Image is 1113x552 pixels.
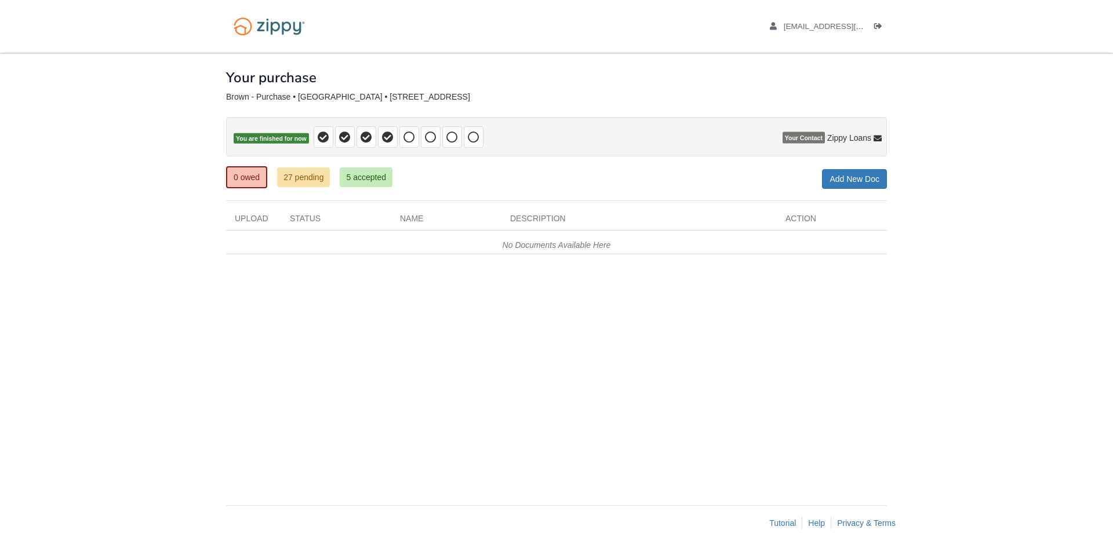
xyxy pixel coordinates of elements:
[770,22,916,34] a: edit profile
[822,169,887,189] a: Add New Doc
[777,213,887,230] div: Action
[277,167,330,187] a: 27 pending
[783,132,825,144] span: Your Contact
[808,518,825,528] a: Help
[503,240,611,250] em: No Documents Available Here
[874,22,887,34] a: Log out
[226,92,887,102] div: Brown - Purchase • [GEOGRAPHIC_DATA] • [STREET_ADDRESS]
[226,166,267,188] a: 0 owed
[234,133,309,144] span: You are finished for now
[226,12,312,41] img: Logo
[226,213,281,230] div: Upload
[340,167,392,187] a: 5 accepted
[281,213,391,230] div: Status
[784,22,916,31] span: sb9814@yahoo.com
[769,518,796,528] a: Tutorial
[226,70,317,85] h1: Your purchase
[501,213,777,230] div: Description
[827,132,871,144] span: Zippy Loans
[391,213,501,230] div: Name
[837,518,896,528] a: Privacy & Terms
